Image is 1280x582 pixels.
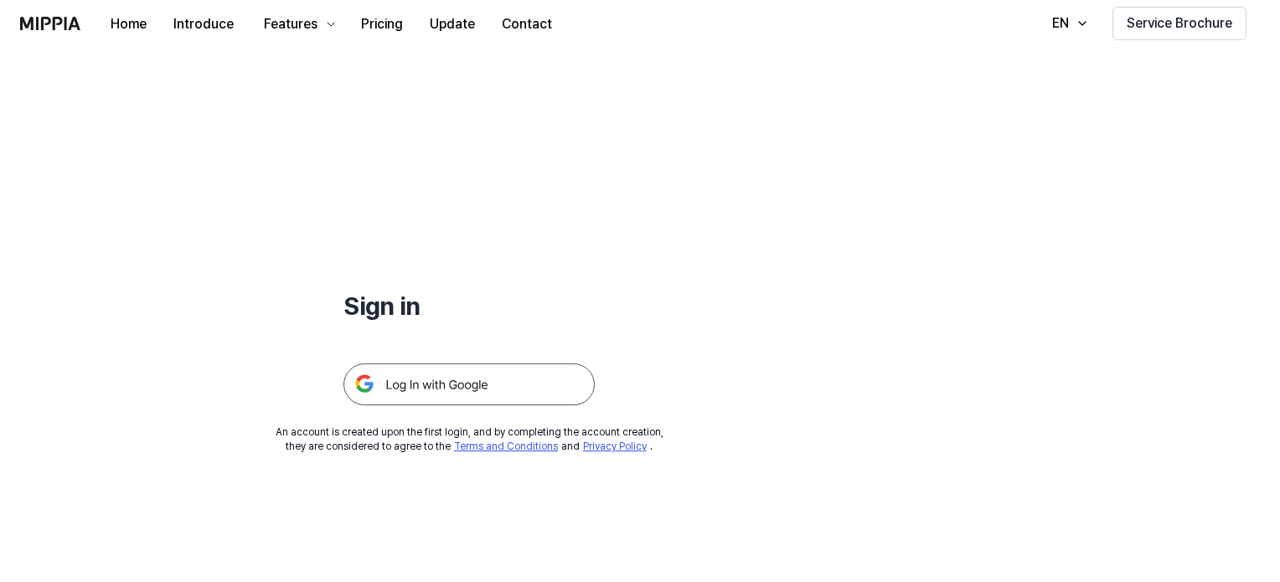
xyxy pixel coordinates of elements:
a: Update [416,1,488,47]
button: Service Brochure [1112,7,1246,40]
button: Contact [488,8,565,41]
div: An account is created upon the first login, and by completing the account creation, they are cons... [276,425,663,454]
a: Privacy Policy [583,440,647,452]
button: Introduce [160,8,247,41]
img: logo [20,17,80,30]
button: Pricing [348,8,416,41]
a: Terms and Conditions [454,440,558,452]
button: Features [247,8,348,41]
button: Home [97,8,160,41]
img: 구글 로그인 버튼 [343,363,595,405]
div: Features [261,14,321,34]
button: Update [416,8,488,41]
button: EN [1035,7,1099,40]
h1: Sign in [343,288,595,323]
div: EN [1049,13,1072,33]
